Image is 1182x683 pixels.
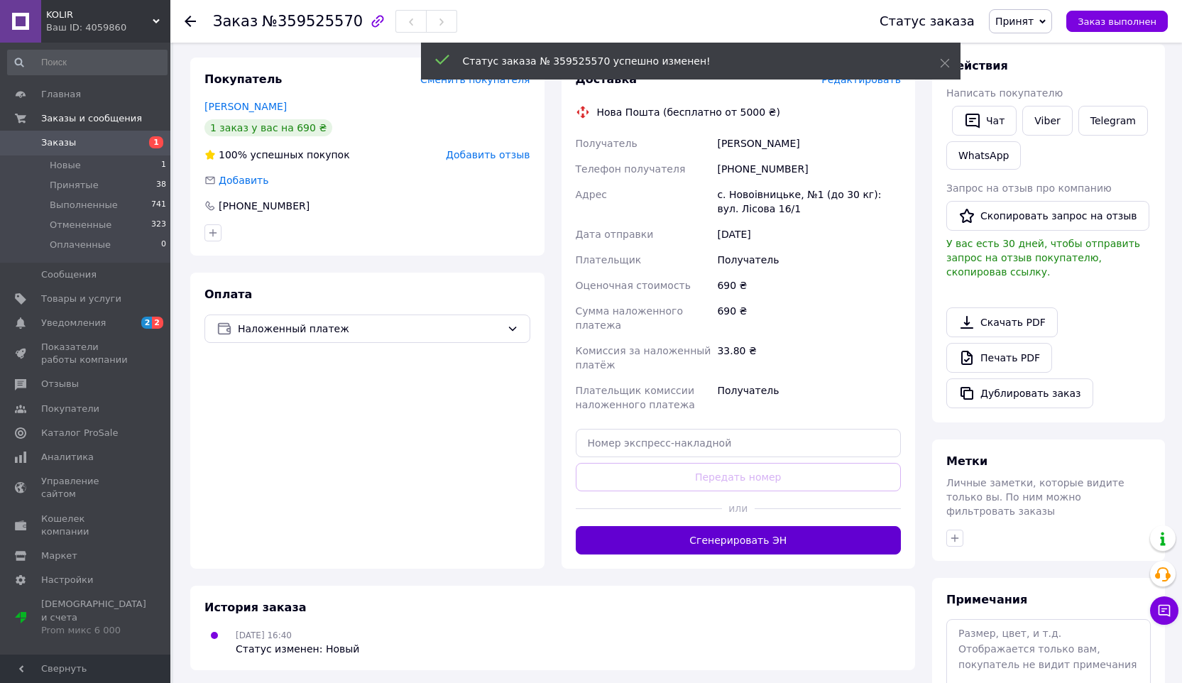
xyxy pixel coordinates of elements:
[41,268,97,281] span: Сообщения
[576,345,711,371] span: Комиссия за наложенный платёж
[1078,16,1156,27] span: Заказ выполнен
[1078,106,1148,136] a: Telegram
[161,239,166,251] span: 0
[41,378,79,390] span: Отзывы
[46,21,170,34] div: Ваш ID: 4059860
[946,477,1124,517] span: Личные заметки, которые видите только вы. По ним можно фильтровать заказы
[236,630,292,640] span: [DATE] 16:40
[238,321,501,337] span: Наложенный платеж
[576,189,607,200] span: Адрес
[156,179,166,192] span: 38
[185,14,196,28] div: Вернуться назад
[946,141,1021,170] a: WhatsApp
[41,341,131,366] span: Показатели работы компании
[946,307,1058,337] a: Скачать PDF
[41,550,77,562] span: Маркет
[204,119,332,136] div: 1 заказ у вас на 690 ₴
[213,13,258,30] span: Заказ
[463,54,904,68] div: Статус заказа № 359525570 успешно изменен!
[946,238,1140,278] span: У вас есть 30 дней, чтобы отправить запрос на отзыв покупателю, скопировав ссылку.
[41,574,93,586] span: Настройки
[593,105,784,119] div: Нова Пошта (бесплатно от 5000 ₴)
[714,247,904,273] div: Получатель
[41,451,94,464] span: Аналитика
[149,136,163,148] span: 1
[576,254,642,266] span: Плательщик
[946,593,1027,606] span: Примечания
[714,182,904,222] div: с. Новоівницьке, №1 (до 30 кг): вул. Лісова 16/1
[7,50,168,75] input: Поиск
[204,72,282,86] span: Покупатель
[1066,11,1168,32] button: Заказ выполнен
[141,317,153,329] span: 2
[946,59,1008,72] span: Действия
[714,131,904,156] div: [PERSON_NAME]
[576,72,637,86] span: Доставка
[204,601,307,614] span: История заказа
[41,293,121,305] span: Товары и услуги
[714,222,904,247] div: [DATE]
[576,163,686,175] span: Телефон получателя
[204,288,252,301] span: Оплата
[204,148,350,162] div: успешных покупок
[41,475,131,501] span: Управление сайтом
[41,513,131,538] span: Кошелек компании
[576,229,654,240] span: Дата отправки
[219,149,247,160] span: 100%
[946,378,1093,408] button: Дублировать заказ
[576,280,691,291] span: Оценочная стоимость
[821,74,901,85] span: Редактировать
[152,317,163,329] span: 2
[1150,596,1178,625] button: Чат с покупателем
[151,219,166,231] span: 323
[714,338,904,378] div: 33.80 ₴
[41,403,99,415] span: Покупатели
[576,138,637,149] span: Получатель
[50,239,111,251] span: Оплаченные
[262,13,363,30] span: №359525570
[576,305,683,331] span: Сумма наложенного платежа
[161,159,166,172] span: 1
[576,385,695,410] span: Плательщик комиссии наложенного платежа
[446,149,530,160] span: Добавить отзыв
[50,219,111,231] span: Отмененные
[236,642,359,656] div: Статус изменен: Новый
[50,159,81,172] span: Новые
[946,343,1052,373] a: Печать PDF
[217,199,311,213] div: [PHONE_NUMBER]
[41,598,146,637] span: [DEMOGRAPHIC_DATA] и счета
[722,501,755,515] span: или
[151,199,166,212] span: 741
[714,156,904,182] div: [PHONE_NUMBER]
[204,101,287,112] a: [PERSON_NAME]
[41,427,118,439] span: Каталог ProSale
[995,16,1034,27] span: Принят
[946,201,1149,231] button: Скопировать запрос на отзыв
[576,429,902,457] input: Номер экспресс-накладной
[219,175,268,186] span: Добавить
[714,378,904,417] div: Получатель
[714,298,904,338] div: 690 ₴
[1022,106,1072,136] a: Viber
[952,106,1017,136] button: Чат
[576,526,902,554] button: Сгенерировать ЭН
[41,624,146,637] div: Prom микс 6 000
[41,136,76,149] span: Заказы
[41,88,81,101] span: Главная
[880,14,975,28] div: Статус заказа
[946,454,987,468] span: Метки
[50,179,99,192] span: Принятые
[946,182,1112,194] span: Запрос на отзыв про компанию
[50,199,118,212] span: Выполненные
[41,112,142,125] span: Заказы и сообщения
[46,9,153,21] span: KOLIR
[41,317,106,329] span: Уведомления
[946,87,1063,99] span: Написать покупателю
[714,273,904,298] div: 690 ₴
